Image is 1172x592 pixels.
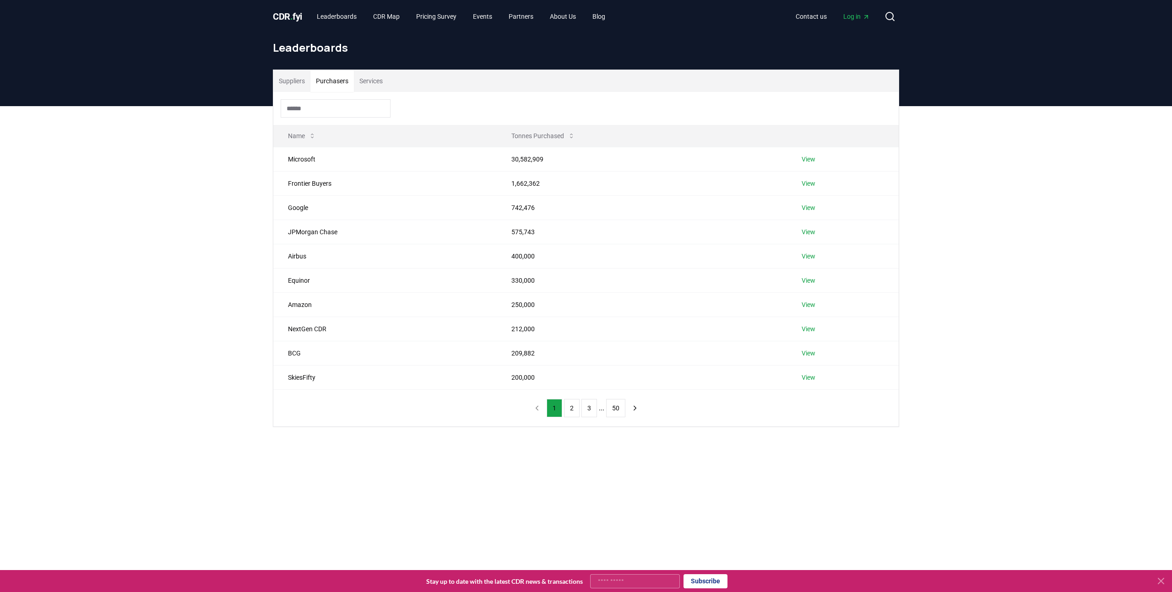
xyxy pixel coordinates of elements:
button: Services [354,70,388,92]
a: Pricing Survey [409,8,464,25]
td: Amazon [273,292,497,317]
a: Partners [501,8,541,25]
a: View [802,349,815,358]
span: CDR fyi [273,11,302,22]
td: BCG [273,341,497,365]
td: 1,662,362 [497,171,787,195]
button: Name [281,127,323,145]
h1: Leaderboards [273,40,899,55]
td: 330,000 [497,268,787,292]
a: CDR.fyi [273,10,302,23]
a: View [802,324,815,334]
button: Suppliers [273,70,310,92]
span: Log in [843,12,870,21]
a: View [802,252,815,261]
a: Contact us [788,8,834,25]
td: 200,000 [497,365,787,389]
a: View [802,203,815,212]
span: . [290,11,293,22]
nav: Main [788,8,877,25]
button: 3 [581,399,597,417]
td: Equinor [273,268,497,292]
button: 1 [547,399,562,417]
a: View [802,179,815,188]
a: View [802,227,815,237]
td: Airbus [273,244,497,268]
td: SkiesFifty [273,365,497,389]
button: 50 [606,399,625,417]
td: 212,000 [497,317,787,341]
a: Log in [836,8,877,25]
a: Leaderboards [309,8,364,25]
a: View [802,276,815,285]
td: 250,000 [497,292,787,317]
td: 209,882 [497,341,787,365]
li: ... [599,403,604,414]
td: 30,582,909 [497,147,787,171]
a: View [802,300,815,309]
td: Frontier Buyers [273,171,497,195]
nav: Main [309,8,613,25]
td: Microsoft [273,147,497,171]
a: Events [466,8,499,25]
a: About Us [543,8,583,25]
a: View [802,155,815,164]
a: Blog [585,8,613,25]
a: CDR Map [366,8,407,25]
td: 575,743 [497,220,787,244]
td: Google [273,195,497,220]
a: View [802,373,815,382]
td: NextGen CDR [273,317,497,341]
button: Purchasers [310,70,354,92]
td: 400,000 [497,244,787,268]
button: next page [627,399,643,417]
button: 2 [564,399,580,417]
button: Tonnes Purchased [504,127,582,145]
td: 742,476 [497,195,787,220]
td: JPMorgan Chase [273,220,497,244]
